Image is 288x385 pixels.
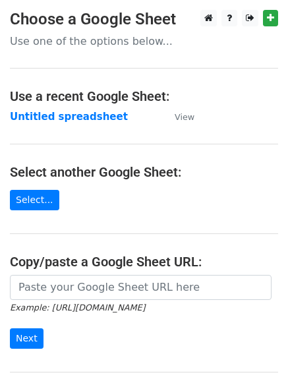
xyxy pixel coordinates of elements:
[175,112,194,122] small: View
[161,111,194,123] a: View
[10,164,278,180] h4: Select another Google Sheet:
[10,34,278,48] p: Use one of the options below...
[10,254,278,270] h4: Copy/paste a Google Sheet URL:
[10,88,278,104] h4: Use a recent Google Sheet:
[10,328,43,349] input: Next
[10,10,278,29] h3: Choose a Google Sheet
[10,111,128,123] a: Untitled spreadsheet
[10,303,145,312] small: Example: [URL][DOMAIN_NAME]
[10,275,272,300] input: Paste your Google Sheet URL here
[10,190,59,210] a: Select...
